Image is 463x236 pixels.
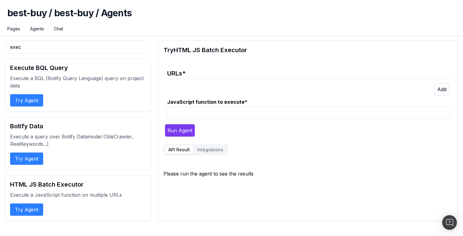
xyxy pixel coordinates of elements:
[167,64,450,79] legend: URLs
[10,191,146,199] p: Execute a JavaScript function on multiple URLs
[165,145,194,154] button: API Result
[10,122,146,130] h2: Botify Data
[10,64,146,72] h2: Execute BQL Query
[164,170,453,177] div: Please run the agent to see the results
[194,145,227,154] button: Integrations
[10,94,43,106] button: Try Agent
[442,215,457,230] div: Open Intercom Messenger
[30,26,44,32] a: Agents
[167,98,450,106] label: JavaScript function to execute
[10,180,146,189] h2: HTML JS Batch Executor
[7,7,456,26] h1: best-buy / best-buy / Agents
[10,75,146,89] p: Execute a BQL (Botify Query Language) query on project data
[10,153,43,165] button: Try Agent
[10,133,146,148] p: Execute a query over Botify Datamodel (SiteCrawler, RealKeywords...)
[435,83,449,96] button: Add
[54,26,63,32] a: Chat
[10,203,43,216] button: Try Agent
[7,26,20,32] a: Pages
[165,124,195,137] button: Run Agent
[164,46,453,54] h2: Try HTML JS Batch Executor
[5,41,151,53] input: Search agents...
